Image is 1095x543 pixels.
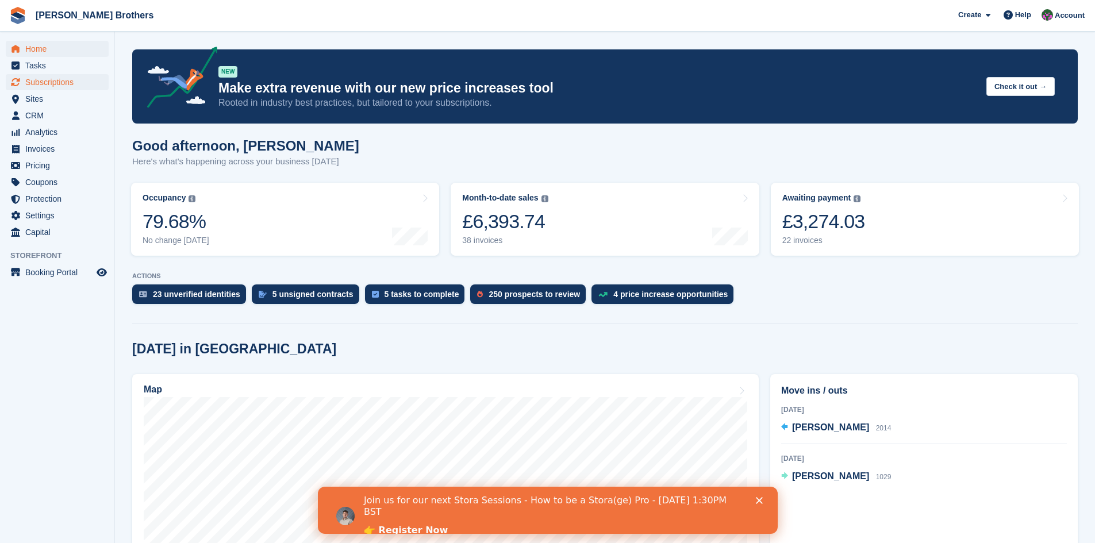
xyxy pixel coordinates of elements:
[782,193,851,203] div: Awaiting payment
[6,141,109,157] a: menu
[782,236,865,245] div: 22 invoices
[218,66,237,78] div: NEW
[438,10,449,17] div: Close
[10,250,114,261] span: Storefront
[25,191,94,207] span: Protection
[477,291,483,298] img: prospect-51fa495bee0391a8d652442698ab0144808aea92771e9ea1ae160a38d050c398.svg
[95,265,109,279] a: Preview store
[451,183,759,256] a: Month-to-date sales £6,393.74 38 invoices
[613,290,728,299] div: 4 price increase opportunities
[782,210,865,233] div: £3,274.03
[598,292,608,297] img: price_increase_opportunities-93ffe204e8149a01c8c9dc8f82e8f89637d9d84a8eef4429ea346261dce0b2c0.svg
[372,291,379,298] img: task-75834270c22a3079a89374b754ae025e5fb1db73e45f91037f5363f120a921f8.svg
[218,97,977,109] p: Rooted in industry best practices, but tailored to your subscriptions.
[385,290,459,299] div: 5 tasks to complete
[771,183,1079,256] a: Awaiting payment £3,274.03 22 invoices
[189,195,195,202] img: icon-info-grey-7440780725fd019a000dd9b08b2336e03edf1995a4989e88bcd33f0948082b44.svg
[132,155,359,168] p: Here's what's happening across your business [DATE]
[6,107,109,124] a: menu
[132,138,359,153] h1: Good afternoon, [PERSON_NAME]
[9,7,26,24] img: stora-icon-8386f47178a22dfd0bd8f6a31ec36ba5ce8667c1dd55bd0f319d3a0aa187defe.svg
[25,174,94,190] span: Coupons
[6,124,109,140] a: menu
[259,291,267,298] img: contract_signature_icon-13c848040528278c33f63329250d36e43548de30e8caae1d1a13099fd9432cc5.svg
[143,210,209,233] div: 79.68%
[25,207,94,224] span: Settings
[25,91,94,107] span: Sites
[143,236,209,245] div: No change [DATE]
[792,422,869,432] span: [PERSON_NAME]
[6,174,109,190] a: menu
[876,473,892,481] span: 1029
[25,141,94,157] span: Invoices
[131,183,439,256] a: Occupancy 79.68% No change [DATE]
[25,264,94,280] span: Booking Portal
[153,290,240,299] div: 23 unverified identities
[365,284,471,310] a: 5 tasks to complete
[46,38,130,51] a: 👉 Register Now
[6,41,109,57] a: menu
[25,74,94,90] span: Subscriptions
[6,91,109,107] a: menu
[6,224,109,240] a: menu
[854,195,860,202] img: icon-info-grey-7440780725fd019a000dd9b08b2336e03edf1995a4989e88bcd33f0948082b44.svg
[6,74,109,90] a: menu
[462,193,538,203] div: Month-to-date sales
[6,57,109,74] a: menu
[252,284,365,310] a: 5 unsigned contracts
[876,424,892,432] span: 2014
[272,290,354,299] div: 5 unsigned contracts
[1055,10,1085,21] span: Account
[541,195,548,202] img: icon-info-grey-7440780725fd019a000dd9b08b2336e03edf1995a4989e88bcd33f0948082b44.svg
[132,341,336,357] h2: [DATE] in [GEOGRAPHIC_DATA]
[781,469,891,484] a: [PERSON_NAME] 1029
[1015,9,1031,21] span: Help
[489,290,580,299] div: 250 prospects to review
[6,264,109,280] a: menu
[781,405,1067,415] div: [DATE]
[139,291,147,298] img: verify_identity-adf6edd0f0f0b5bbfe63781bf79b02c33cf7c696d77639b501bdc392416b5a36.svg
[132,272,1078,280] p: ACTIONS
[25,57,94,74] span: Tasks
[25,107,94,124] span: CRM
[137,47,218,112] img: price-adjustments-announcement-icon-8257ccfd72463d97f412b2fc003d46551f7dbcb40ab6d574587a9cd5c0d94...
[144,384,162,395] h2: Map
[462,210,548,233] div: £6,393.74
[986,77,1055,96] button: Check it out →
[792,471,869,481] span: [PERSON_NAME]
[6,207,109,224] a: menu
[591,284,739,310] a: 4 price increase opportunities
[958,9,981,21] span: Create
[25,224,94,240] span: Capital
[470,284,591,310] a: 250 prospects to review
[6,157,109,174] a: menu
[1042,9,1053,21] img: Nick Wright
[781,384,1067,398] h2: Move ins / outs
[218,80,977,97] p: Make extra revenue with our new price increases tool
[462,236,548,245] div: 38 invoices
[143,193,186,203] div: Occupancy
[25,157,94,174] span: Pricing
[6,191,109,207] a: menu
[31,6,158,25] a: [PERSON_NAME] Brothers
[132,284,252,310] a: 23 unverified identities
[318,487,778,534] iframe: Intercom live chat banner
[781,421,891,436] a: [PERSON_NAME] 2014
[781,453,1067,464] div: [DATE]
[25,41,94,57] span: Home
[25,124,94,140] span: Analytics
